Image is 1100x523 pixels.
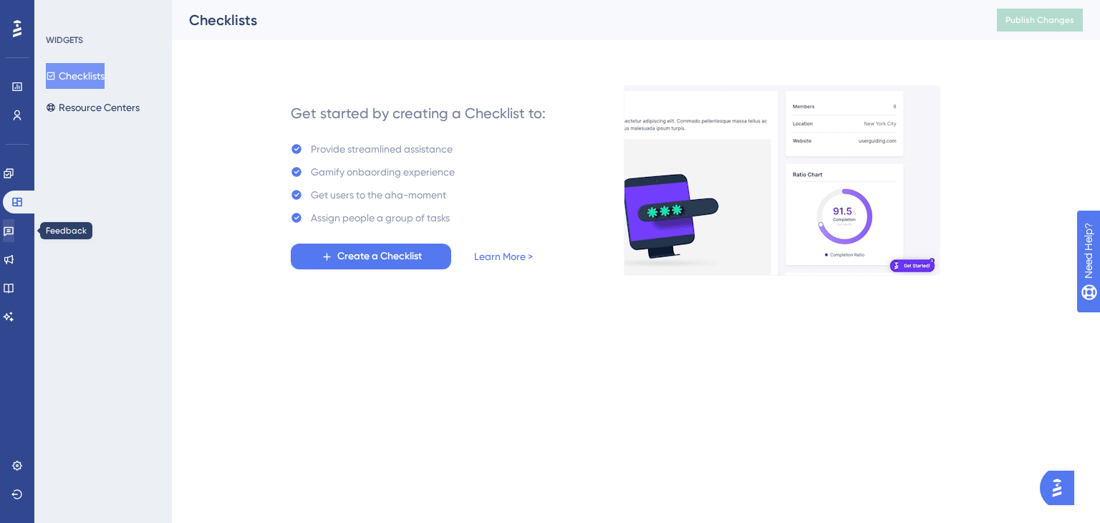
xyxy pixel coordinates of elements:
[46,95,140,120] button: Resource Centers
[34,4,90,21] span: Need Help?
[337,248,422,265] span: Create a Checklist
[311,140,453,158] div: Provide streamlined assistance
[1040,466,1083,509] iframe: UserGuiding AI Assistant Launcher
[311,186,446,203] div: Get users to the aha-moment
[997,9,1083,32] button: Publish Changes
[474,248,533,265] a: Learn More >
[311,163,455,181] div: Gamify onbaording experience
[46,63,105,89] button: Checklists
[1005,14,1074,26] span: Publish Changes
[291,244,451,269] button: Create a Checklist
[189,10,961,30] div: Checklists
[291,103,546,123] div: Get started by creating a Checklist to:
[624,85,940,276] img: e28e67207451d1beac2d0b01ddd05b56.gif
[46,34,83,46] div: WIDGETS
[311,209,450,226] div: Assign people a group of tasks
